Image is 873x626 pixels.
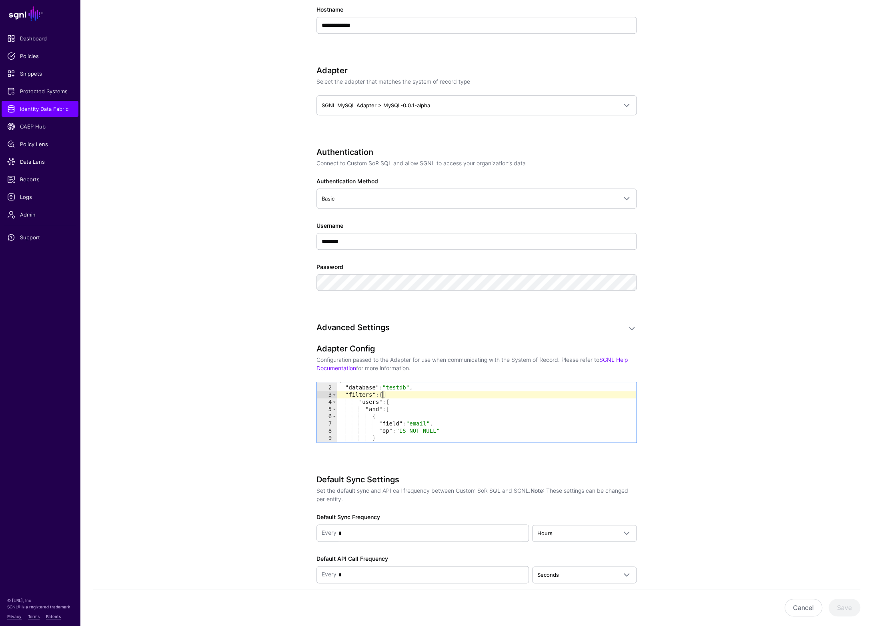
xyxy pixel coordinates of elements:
h3: Advanced Settings [316,323,621,332]
span: Toggle code folding, rows 4 through 11 [332,398,336,405]
h3: Adapter Config [316,344,637,353]
div: 6 [317,413,337,420]
span: Data Lens [7,158,73,166]
div: Every [322,566,336,583]
p: Configuration passed to the Adapter for use when communicating with the System of Record. Please ... [316,355,637,372]
span: Protected Systems [7,87,73,95]
a: Dashboard [2,30,78,46]
div: 9 [317,434,337,441]
a: Admin [2,207,78,223]
div: 5 [317,405,337,413]
div: 10 [317,441,337,449]
span: Toggle code folding, rows 5 through 10 [332,405,336,413]
a: Snippets [2,66,78,82]
span: Basic [322,195,334,202]
span: Admin [7,211,73,219]
span: Dashboard [7,34,73,42]
span: Policies [7,52,73,60]
a: Patents [46,614,61,619]
a: SGNL [5,5,75,22]
span: Hours [537,530,553,536]
span: Reports [7,175,73,183]
div: 7 [317,420,337,427]
span: SGNL MySQL Adapter > MySQL-0.0.1-alpha [322,102,430,108]
a: Logs [2,189,78,205]
a: Protected Systems [2,83,78,99]
h3: Authentication [316,147,637,157]
span: Seconds [537,572,559,578]
p: © [URL], Inc [7,597,73,604]
label: Authentication Method [316,177,378,185]
span: CAEP Hub [7,122,73,130]
strong: Note [531,487,543,494]
div: Every [322,525,336,541]
p: SGNL® is a registered trademark [7,604,73,610]
a: CAEP Hub [2,118,78,134]
label: Password [316,263,343,271]
label: Default API Call Frequency [316,554,388,563]
p: Select the adapter that matches the system of record type [316,77,637,86]
button: Cancel [785,599,822,616]
span: Policy Lens [7,140,73,148]
p: Set the default sync and API call frequency between Custom SoR SQL and SGNL. : These settings can... [316,486,637,503]
a: Identity Data Fabric [2,101,78,117]
a: Policy Lens [2,136,78,152]
a: Data Lens [2,154,78,170]
a: Reports [2,171,78,187]
span: Snippets [7,70,73,78]
span: Logs [7,193,73,201]
a: Privacy [7,614,22,619]
span: Toggle code folding, rows 3 through 12 [332,391,336,398]
span: Identity Data Fabric [7,105,73,113]
label: Default Sync Frequency [316,513,380,521]
div: 8 [317,427,337,434]
label: Username [316,221,343,230]
h3: Default Sync Settings [316,475,637,484]
div: 4 [317,398,337,405]
div: 3 [317,391,337,398]
a: Policies [2,48,78,64]
h3: Adapter [316,66,637,75]
a: Terms [28,614,40,619]
div: 2 [317,384,337,391]
label: Hostname [316,5,343,14]
span: Toggle code folding, rows 6 through 9 [332,413,336,420]
p: Connect to Custom SoR SQL and allow SGNL to access your organization’s data [316,159,637,167]
span: Support [7,233,73,241]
